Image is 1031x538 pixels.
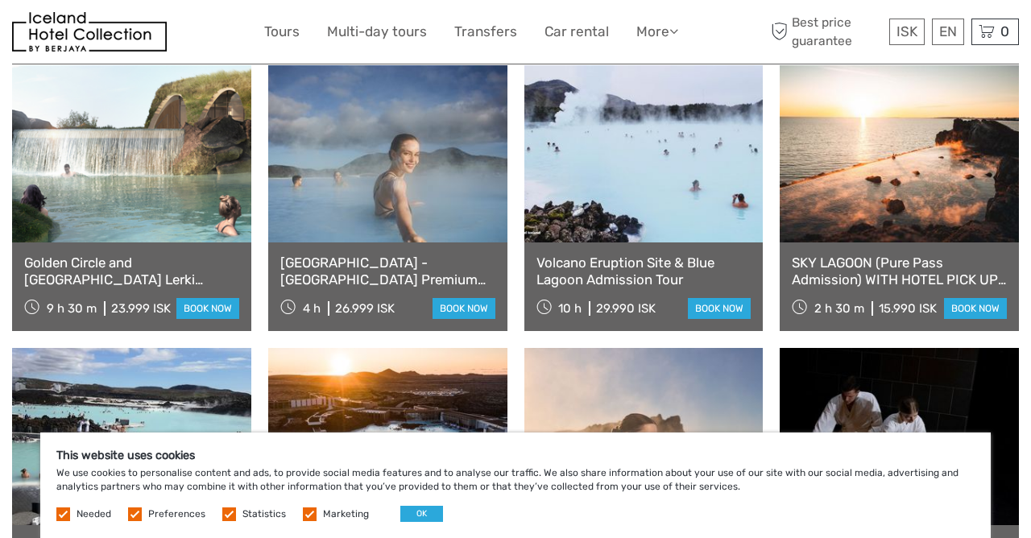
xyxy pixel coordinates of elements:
[242,507,286,521] label: Statistics
[23,28,182,41] p: We're away right now. Please check back later!
[814,301,864,316] span: 2 h 30 m
[176,298,239,319] a: book now
[536,255,752,288] a: Volcano Eruption Site & Blue Lagoon Admission Tour
[185,25,205,44] button: Open LiveChat chat widget
[323,507,369,521] label: Marketing
[792,255,1007,288] a: SKY LAGOON (Pure Pass Admission) WITH HOTEL PICK UP IN [GEOGRAPHIC_DATA]
[280,255,495,288] a: [GEOGRAPHIC_DATA] - [GEOGRAPHIC_DATA] Premium including admission
[303,301,321,316] span: 4 h
[596,301,656,316] div: 29.990 ISK
[558,301,582,316] span: 10 h
[544,20,609,43] a: Car rental
[944,298,1007,319] a: book now
[688,298,751,319] a: book now
[111,301,171,316] div: 23.999 ISK
[335,301,395,316] div: 26.999 ISK
[47,301,97,316] span: 9 h 30 m
[433,298,495,319] a: book now
[932,19,964,45] div: EN
[56,449,975,462] h5: This website uses cookies
[77,507,111,521] label: Needed
[896,23,917,39] span: ISK
[327,20,427,43] a: Multi-day tours
[40,432,991,538] div: We use cookies to personalise content and ads, to provide social media features and to analyse ou...
[879,301,937,316] div: 15.990 ISK
[768,14,886,49] span: Best price guarantee
[12,12,167,52] img: 481-8f989b07-3259-4bb0-90ed-3da368179bdc_logo_small.jpg
[148,507,205,521] label: Preferences
[636,20,678,43] a: More
[24,255,239,288] a: Golden Circle and [GEOGRAPHIC_DATA] Lerki Admission
[264,20,300,43] a: Tours
[454,20,517,43] a: Transfers
[400,506,443,522] button: OK
[998,23,1012,39] span: 0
